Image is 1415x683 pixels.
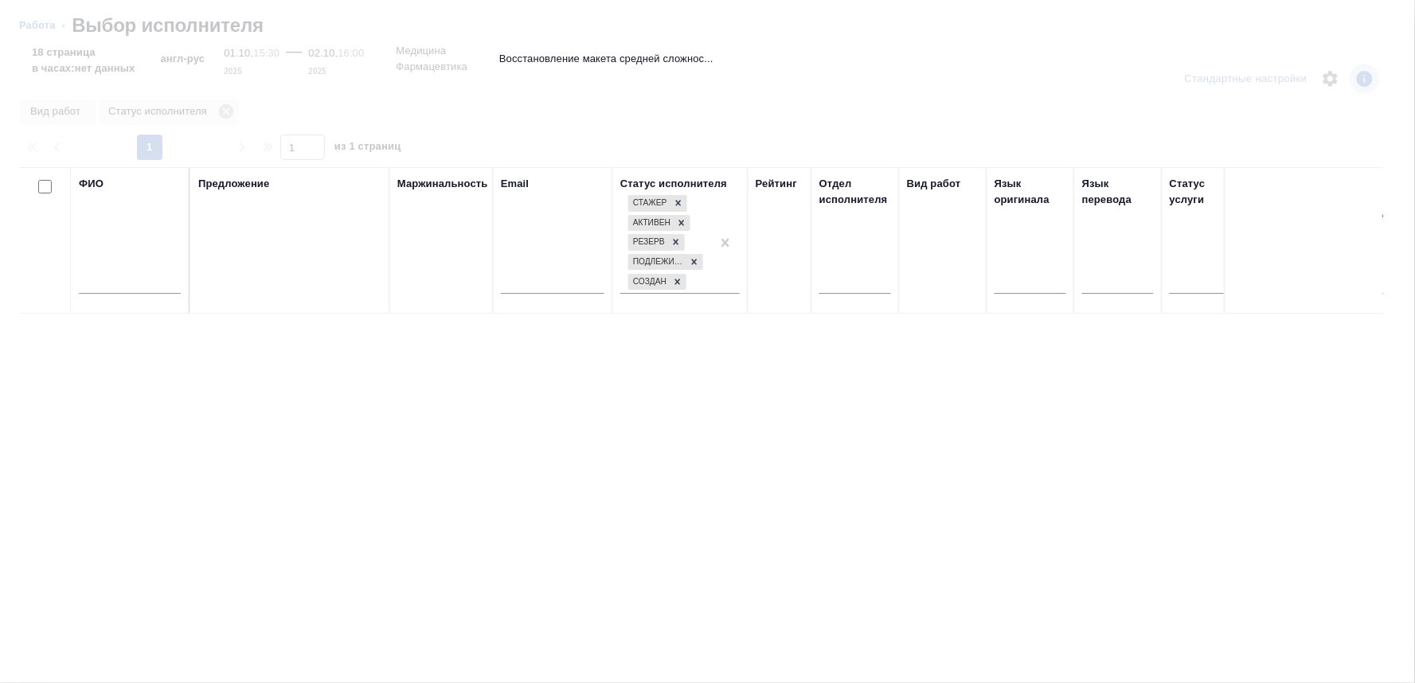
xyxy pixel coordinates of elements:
[907,176,961,192] div: Вид работ
[499,51,713,67] p: Восстановление макета средней сложнос...
[397,176,488,192] div: Маржинальность
[627,232,686,252] div: Стажер, Активен, Резерв, Подлежит внедрению, Создан
[627,213,692,233] div: Стажер, Активен, Резерв, Подлежит внедрению, Создан
[198,176,270,192] div: Предложение
[627,193,689,213] div: Стажер, Активен, Резерв, Подлежит внедрению, Создан
[627,272,688,292] div: Стажер, Активен, Резерв, Подлежит внедрению, Создан
[756,176,797,192] div: Рейтинг
[501,176,529,192] div: Email
[628,215,673,232] div: Активен
[819,176,891,208] div: Отдел исполнителя
[628,254,686,271] div: Подлежит внедрению
[628,274,669,291] div: Создан
[627,252,705,272] div: Стажер, Активен, Резерв, Подлежит внедрению, Создан
[1170,176,1241,208] div: Статус услуги
[628,195,670,212] div: Стажер
[995,176,1066,208] div: Язык оригинала
[79,176,104,192] div: ФИО
[620,176,727,192] div: Статус исполнителя
[1082,176,1154,208] div: Язык перевода
[628,234,667,251] div: Резерв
